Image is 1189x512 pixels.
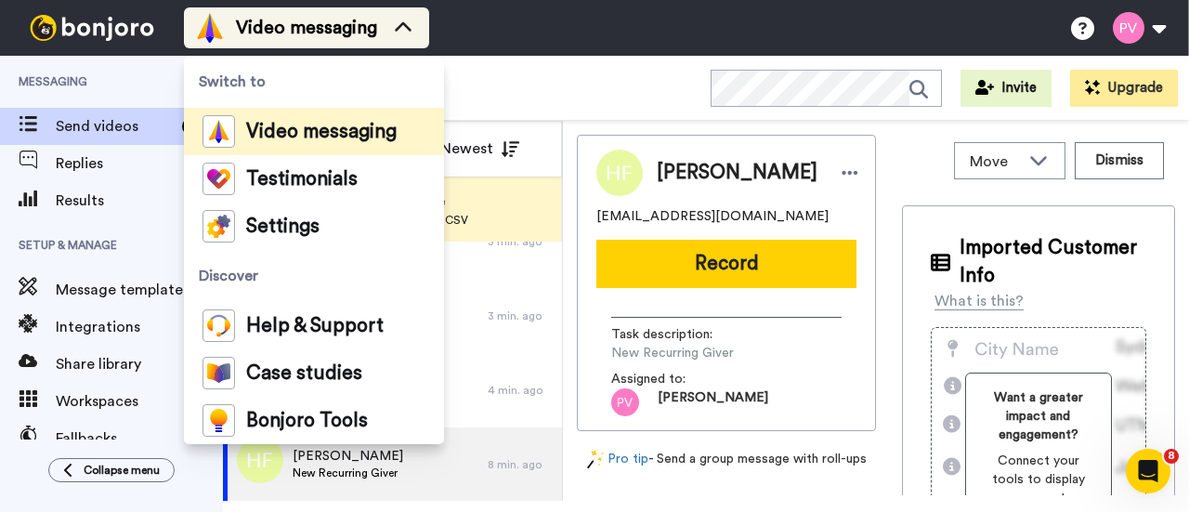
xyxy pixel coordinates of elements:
[246,170,358,189] span: Testimonials
[488,309,553,323] div: 3 min. ago
[246,217,320,236] span: Settings
[981,388,1096,444] span: Want a greater impact and engagement?
[1126,449,1170,493] iframe: Intercom live chat
[184,302,444,349] a: Help & Support
[184,250,444,302] span: Discover
[960,70,1052,107] button: Invite
[934,290,1024,312] div: What is this?
[611,388,639,416] img: pv.png
[195,13,225,43] img: vm-color.svg
[246,317,384,335] span: Help & Support
[237,437,283,483] img: hf.png
[203,309,235,342] img: help-and-support-colored.svg
[611,370,741,388] span: Assigned to:
[184,203,444,250] a: Settings
[203,404,235,437] img: bj-tools-colored.svg
[596,207,829,226] span: [EMAIL_ADDRESS][DOMAIN_NAME]
[657,159,817,187] span: [PERSON_NAME]
[56,353,223,375] span: Share library
[658,388,768,416] span: [PERSON_NAME]
[596,150,643,196] img: Image of Hector Figueroa
[587,450,648,469] a: Pro tip
[203,357,235,389] img: case-study-colored.svg
[184,56,444,108] span: Switch to
[488,234,553,249] div: 3 min. ago
[293,466,403,480] span: New Recurring Giver
[184,349,444,397] a: Case studies
[56,279,223,301] span: Message template
[1164,449,1179,464] span: 8
[203,163,235,195] img: tm-color.svg
[1075,142,1164,179] button: Dismiss
[56,190,223,212] span: Results
[426,130,533,167] button: Newest
[22,15,162,41] img: bj-logo-header-white.svg
[48,458,175,482] button: Collapse menu
[184,397,444,444] a: Bonjoro Tools
[203,210,235,243] img: settings-colored.svg
[246,364,362,383] span: Case studies
[596,240,856,288] button: Record
[182,117,204,136] div: 4
[184,155,444,203] a: Testimonials
[203,115,235,148] img: vm-color.svg
[56,152,188,175] span: Replies
[184,108,444,155] a: Video messaging
[293,447,403,466] span: [PERSON_NAME]
[246,412,368,430] span: Bonjoro Tools
[1070,70,1178,107] button: Upgrade
[488,383,553,398] div: 4 min. ago
[84,463,160,478] span: Collapse menu
[56,316,188,338] span: Integrations
[56,115,175,138] span: Send videos
[611,325,741,344] span: Task description :
[960,234,1146,290] span: Imported Customer Info
[246,123,397,141] span: Video messaging
[236,15,377,41] span: Video messaging
[970,151,1020,173] span: Move
[611,344,788,362] span: New Recurring Giver
[587,450,604,469] img: magic-wand.svg
[488,457,553,472] div: 8 min. ago
[577,450,876,469] div: - Send a group message with roll-ups
[56,390,223,413] span: Workspaces
[56,427,223,450] span: Fallbacks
